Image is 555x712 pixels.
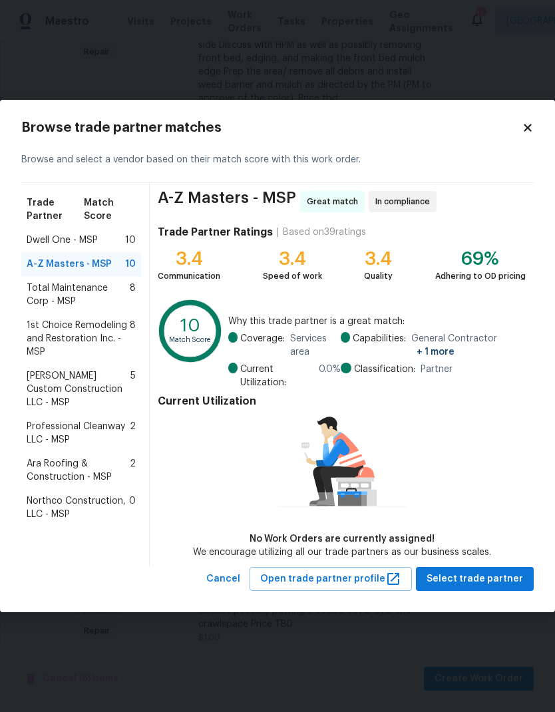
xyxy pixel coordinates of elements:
span: Great match [307,195,363,208]
span: [PERSON_NAME] Custom Construction LLC - MSP [27,369,130,409]
span: Northco Construction, LLC - MSP [27,494,129,521]
span: Ara Roofing & Construction - MSP [27,457,130,484]
span: Select trade partner [427,571,523,588]
div: 69% [435,252,526,266]
div: 3.4 [263,252,322,266]
span: Current Utilization: [240,363,313,389]
div: Quality [364,269,393,283]
span: 2 [130,420,136,446]
text: 10 [180,316,200,334]
span: Trade Partner [27,196,84,223]
span: Match Score [84,196,136,223]
div: 3.4 [364,252,393,266]
text: Match Score [169,336,212,343]
div: | [273,226,283,239]
button: Cancel [201,567,246,592]
h4: Current Utilization [158,395,526,408]
span: Open trade partner profile [260,571,401,588]
span: 10 [125,258,136,271]
div: Browse and select a vendor based on their match score with this work order. [21,137,534,183]
span: 8 [130,319,136,359]
div: Speed of work [263,269,322,283]
div: 3.4 [158,252,220,266]
button: Open trade partner profile [250,567,412,592]
span: Why this trade partner is a great match: [228,315,526,328]
span: Professional Cleanway LLC - MSP [27,420,130,446]
h2: Browse trade partner matches [21,121,522,134]
div: We encourage utilizing all our trade partners as our business scales. [193,546,491,559]
span: 0 [129,494,136,521]
span: General Contractor [411,332,526,359]
span: A-Z Masters - MSP [158,191,296,212]
span: 10 [125,234,136,247]
span: 1st Choice Remodeling and Restoration Inc. - MSP [27,319,130,359]
span: 0.0 % [319,363,341,389]
div: Communication [158,269,220,283]
span: Dwell One - MSP [27,234,98,247]
span: A-Z Masters - MSP [27,258,112,271]
span: + 1 more [417,347,455,357]
div: Adhering to OD pricing [435,269,526,283]
div: Based on 39 ratings [283,226,366,239]
span: 5 [130,369,136,409]
h4: Trade Partner Ratings [158,226,273,239]
span: Classification: [354,363,415,376]
span: Partner [421,363,453,376]
div: No Work Orders are currently assigned! [193,532,491,546]
span: Cancel [206,571,240,588]
span: Capabilities: [353,332,406,359]
span: 8 [130,281,136,308]
span: Services area [290,332,341,359]
span: Total Maintenance Corp - MSP [27,281,130,308]
span: In compliance [375,195,435,208]
span: Coverage: [240,332,285,359]
button: Select trade partner [416,567,534,592]
span: 2 [130,457,136,484]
